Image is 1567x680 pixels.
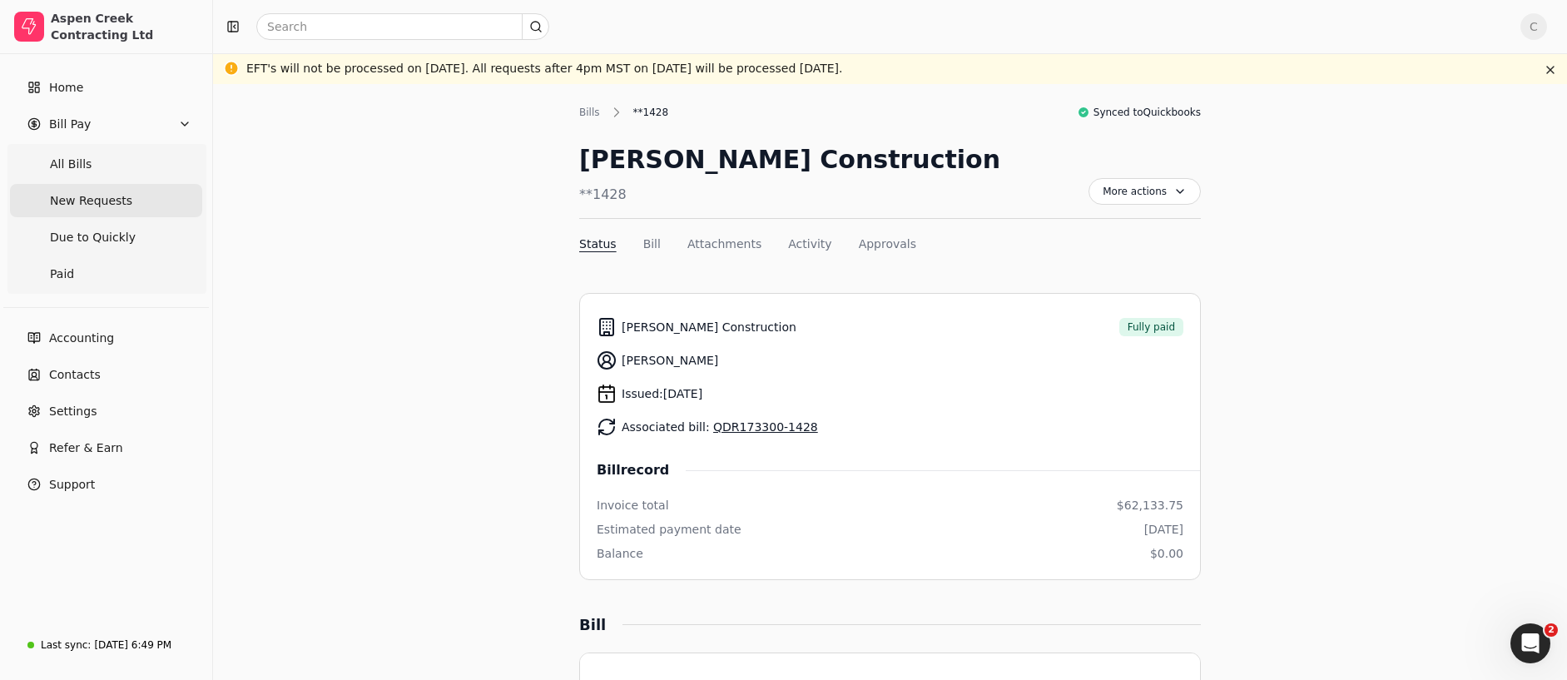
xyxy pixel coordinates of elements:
[622,319,796,336] span: [PERSON_NAME] Construction
[256,13,549,40] input: Search
[7,358,206,391] a: Contacts
[7,395,206,428] a: Settings
[1117,497,1183,514] div: $62,133.75
[49,330,114,347] span: Accounting
[687,236,761,253] button: Attachments
[7,468,206,501] button: Support
[50,156,92,173] span: All Bills
[50,266,74,283] span: Paid
[49,403,97,420] span: Settings
[622,385,702,403] span: Issued: [DATE]
[579,104,677,121] nav: Breadcrumb
[1128,320,1175,335] span: Fully paid
[51,10,198,43] div: Aspen Creek Contracting Ltd
[1510,623,1550,663] iframe: Intercom live chat
[1088,178,1201,205] button: More actions
[10,147,202,181] a: All Bills
[49,116,91,133] span: Bill Pay
[50,192,132,210] span: New Requests
[579,141,1000,178] div: [PERSON_NAME] Construction
[597,545,643,563] div: Balance
[1545,623,1558,637] span: 2
[859,236,916,253] button: Approvals
[579,613,622,636] div: Bill
[1093,105,1201,120] span: Synced to Quickbooks
[1520,13,1547,40] button: C
[7,431,206,464] button: Refer & Earn
[49,79,83,97] span: Home
[41,638,91,653] div: Last sync:
[622,352,718,370] span: [PERSON_NAME]
[788,236,831,253] button: Activity
[10,221,202,254] a: Due to Quickly
[597,460,686,480] span: Bill record
[10,184,202,217] a: New Requests
[49,476,95,494] span: Support
[1150,545,1183,563] div: $0.00
[643,236,661,253] button: Bill
[50,229,136,246] span: Due to Quickly
[94,638,171,653] div: [DATE] 6:49 PM
[597,497,669,514] div: Invoice total
[10,257,202,290] a: Paid
[7,321,206,355] a: Accounting
[49,366,101,384] span: Contacts
[579,236,617,253] button: Status
[622,419,818,436] span: Associated bill:
[713,420,818,434] a: QDR173300-1428
[1144,521,1183,539] div: [DATE]
[7,107,206,141] button: Bill Pay
[579,105,608,120] div: Bills
[246,60,843,77] div: EFT's will not be processed on [DATE]. All requests after 4pm MST on [DATE] will be processed [DA...
[7,71,206,104] a: Home
[7,630,206,660] a: Last sync:[DATE] 6:49 PM
[49,439,123,457] span: Refer & Earn
[597,521,741,539] div: Estimated payment date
